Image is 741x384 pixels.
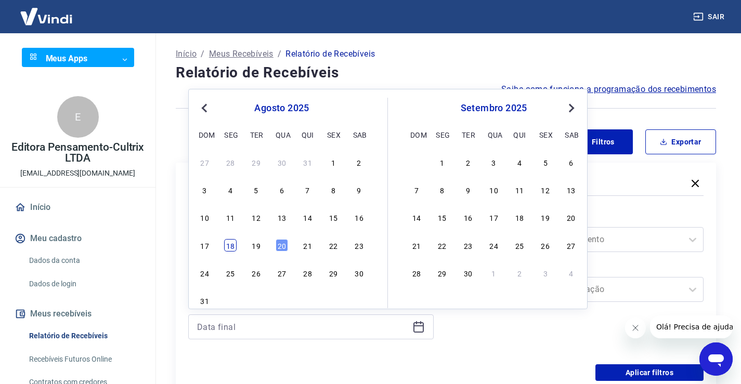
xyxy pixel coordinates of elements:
[302,239,314,251] div: Choose quinta-feira, 21 de agosto de 2025
[565,267,577,279] div: Choose sábado, 4 de outubro de 2025
[409,154,579,280] div: month 2025-09
[539,211,552,223] div: Choose sexta-feira, 19 de setembro de 2025
[462,239,474,251] div: Choose terça-feira, 23 de setembro de 2025
[250,128,263,141] div: ter
[198,102,211,114] button: Previous Month
[250,267,263,279] div: Choose terça-feira, 26 de agosto de 2025
[488,267,500,279] div: Choose quarta-feira, 1 de outubro de 2025
[410,128,423,141] div: dom
[410,267,423,279] div: Choose domingo, 28 de setembro de 2025
[276,156,288,168] div: Choose quarta-feira, 30 de julho de 2025
[197,102,367,114] div: agosto 2025
[276,267,288,279] div: Choose quarta-feira, 27 de agosto de 2025
[562,129,633,154] button: Filtros
[565,211,577,223] div: Choose sábado, 20 de setembro de 2025
[12,302,143,325] button: Meus recebíveis
[278,48,281,60] p: /
[410,211,423,223] div: Choose domingo, 14 de setembro de 2025
[513,156,526,168] div: Choose quinta-feira, 4 de setembro de 2025
[12,1,80,32] img: Vindi
[513,211,526,223] div: Choose quinta-feira, 18 de setembro de 2025
[199,128,211,141] div: dom
[199,156,211,168] div: Choose domingo, 27 de julho de 2025
[353,267,366,279] div: Choose sábado, 30 de agosto de 2025
[539,156,552,168] div: Choose sexta-feira, 5 de setembro de 2025
[353,294,366,307] div: Choose sábado, 6 de setembro de 2025
[565,102,578,114] button: Next Month
[6,7,87,16] span: Olá! Precisa de ajuda?
[462,183,474,196] div: Choose terça-feira, 9 de setembro de 2025
[250,183,263,196] div: Choose terça-feira, 5 de agosto de 2025
[201,48,204,60] p: /
[488,156,500,168] div: Choose quarta-feira, 3 de setembro de 2025
[353,128,366,141] div: sab
[327,211,340,223] div: Choose sexta-feira, 15 de agosto de 2025
[250,156,263,168] div: Choose terça-feira, 29 de julho de 2025
[25,325,143,347] a: Relatório de Recebíveis
[436,239,448,251] div: Choose segunda-feira, 22 de setembro de 2025
[12,227,143,250] button: Meu cadastro
[224,267,237,279] div: Choose segunda-feira, 25 de agosto de 2025
[199,294,211,307] div: Choose domingo, 31 de agosto de 2025
[513,183,526,196] div: Choose quinta-feira, 11 de setembro de 2025
[462,156,474,168] div: Choose terça-feira, 2 de setembro de 2025
[645,129,716,154] button: Exportar
[565,239,577,251] div: Choose sábado, 27 de setembro de 2025
[488,183,500,196] div: Choose quarta-feira, 10 de setembro de 2025
[327,294,340,307] div: Choose sexta-feira, 5 de setembro de 2025
[565,128,577,141] div: sab
[436,211,448,223] div: Choose segunda-feira, 15 de setembro de 2025
[176,48,197,60] p: Início
[353,156,366,168] div: Choose sábado, 2 de agosto de 2025
[436,267,448,279] div: Choose segunda-feira, 29 de setembro de 2025
[199,239,211,251] div: Choose domingo, 17 de agosto de 2025
[25,250,143,271] a: Dados da conta
[302,211,314,223] div: Choose quinta-feira, 14 de agosto de 2025
[224,183,237,196] div: Choose segunda-feira, 4 de agosto de 2025
[302,128,314,141] div: qui
[276,294,288,307] div: Choose quarta-feira, 3 de setembro de 2025
[410,183,423,196] div: Choose domingo, 7 de setembro de 2025
[57,96,99,138] div: E
[650,315,733,338] iframe: Mensagem da empresa
[625,317,646,338] iframe: Fechar mensagem
[501,83,716,96] a: Saiba como funciona a programação dos recebimentos
[199,183,211,196] div: Choose domingo, 3 de agosto de 2025
[327,128,340,141] div: sex
[197,154,367,308] div: month 2025-08
[199,267,211,279] div: Choose domingo, 24 de agosto de 2025
[436,183,448,196] div: Choose segunda-feira, 8 de setembro de 2025
[224,239,237,251] div: Choose segunda-feira, 18 de agosto de 2025
[436,156,448,168] div: Choose segunda-feira, 1 de setembro de 2025
[250,211,263,223] div: Choose terça-feira, 12 de agosto de 2025
[565,183,577,196] div: Choose sábado, 13 de setembro de 2025
[436,128,448,141] div: seg
[353,239,366,251] div: Choose sábado, 23 de agosto de 2025
[691,7,729,27] button: Sair
[488,128,500,141] div: qua
[462,267,474,279] div: Choose terça-feira, 30 de setembro de 2025
[565,156,577,168] div: Choose sábado, 6 de setembro de 2025
[209,48,274,60] a: Meus Recebíveis
[488,211,500,223] div: Choose quarta-feira, 17 de setembro de 2025
[539,183,552,196] div: Choose sexta-feira, 12 de setembro de 2025
[276,128,288,141] div: qua
[462,128,474,141] div: ter
[285,48,375,60] p: Relatório de Recebíveis
[276,211,288,223] div: Choose quarta-feira, 13 de agosto de 2025
[20,168,135,179] p: [EMAIL_ADDRESS][DOMAIN_NAME]
[250,239,263,251] div: Choose terça-feira, 19 de agosto de 2025
[327,239,340,251] div: Choose sexta-feira, 22 de agosto de 2025
[410,239,423,251] div: Choose domingo, 21 de setembro de 2025
[353,183,366,196] div: Choose sábado, 9 de agosto de 2025
[302,267,314,279] div: Choose quinta-feira, 28 de agosto de 2025
[409,102,579,114] div: setembro 2025
[199,211,211,223] div: Choose domingo, 10 de agosto de 2025
[327,183,340,196] div: Choose sexta-feira, 8 de agosto de 2025
[302,156,314,168] div: Choose quinta-feira, 31 de julho de 2025
[224,211,237,223] div: Choose segunda-feira, 11 de agosto de 2025
[25,273,143,295] a: Dados de login
[539,128,552,141] div: sex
